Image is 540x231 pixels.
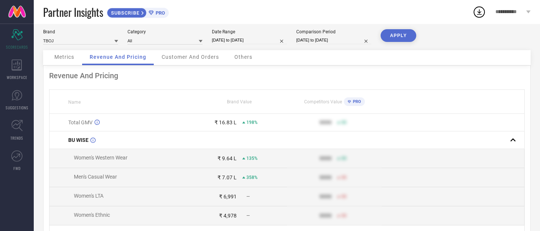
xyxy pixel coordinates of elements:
[127,29,202,34] div: Category
[319,155,331,161] div: 9999
[74,155,127,161] span: Women's Western Wear
[214,119,237,125] div: ₹ 16.83 L
[212,29,287,34] div: Date Range
[227,99,252,104] span: Brand Value
[319,174,331,180] div: 9999
[319,213,331,219] div: 9999
[217,174,237,180] div: ₹ 7.07 L
[49,71,525,80] div: Revenue And Pricing
[246,175,258,180] span: 358%
[217,155,237,161] div: ₹ 9.64 L
[74,174,117,180] span: Men's Casual Wear
[246,120,258,125] span: 198%
[74,212,110,218] span: Women's Ethnic
[234,54,252,60] span: Others
[162,54,219,60] span: Customer And Orders
[13,165,21,171] span: FWD
[43,4,103,20] span: Partner Insights
[341,175,346,180] span: 50
[341,213,346,218] span: 50
[154,10,165,16] span: PRO
[472,5,486,19] div: Open download list
[54,54,74,60] span: Metrics
[219,213,237,219] div: ₹ 4,978
[219,194,237,200] div: ₹ 6,991
[68,137,88,143] span: BU WISE
[381,29,416,42] button: APPLY
[107,10,141,16] span: SUBSCRIBE
[10,135,23,141] span: TRENDS
[341,120,346,125] span: 50
[68,119,93,125] span: Total GMV
[351,99,361,104] span: PRO
[319,194,331,200] div: 9999
[43,29,118,34] div: Brand
[6,105,28,110] span: SUGGESTIONS
[246,213,250,218] span: —
[296,29,371,34] div: Comparison Period
[341,156,346,161] span: 50
[341,194,346,199] span: 50
[319,119,331,125] div: 9999
[304,99,342,104] span: Competitors Value
[90,54,146,60] span: Revenue And Pricing
[74,193,103,199] span: Women's LTA
[6,44,28,50] span: SCORECARDS
[68,100,81,105] span: Name
[107,6,169,18] a: SUBSCRIBEPRO
[7,75,27,80] span: WORKSPACE
[246,194,250,199] span: —
[246,156,258,161] span: 135%
[296,36,371,44] input: Select comparison period
[212,36,287,44] input: Select date range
